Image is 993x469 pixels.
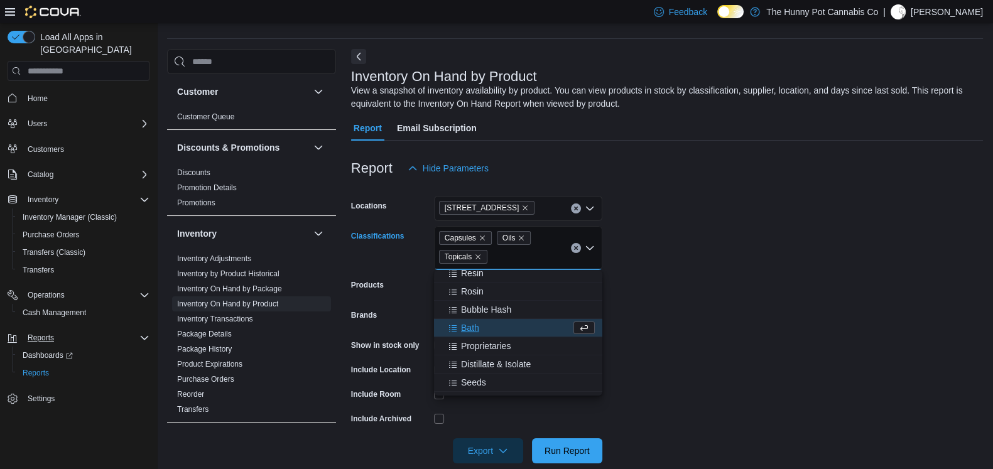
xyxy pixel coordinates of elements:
span: Proprietaries [461,340,511,352]
span: Inventory On Hand by Product [177,299,278,309]
span: Inventory by Product Historical [177,269,279,279]
span: Inventory Transactions [177,314,253,324]
span: Home [28,94,48,104]
label: Show in stock only [351,340,420,350]
button: Home [3,89,155,107]
span: Report [354,116,382,141]
span: Promotion Details [177,183,237,193]
span: Catalog [28,170,53,180]
span: Transfers [177,404,209,414]
span: Customer Queue [177,112,234,122]
button: Resin [434,264,602,283]
span: Transfers [23,265,54,275]
a: Promotions [177,198,215,207]
a: Customers [23,142,69,157]
button: Rosin [434,283,602,301]
span: Load All Apps in [GEOGRAPHIC_DATA] [35,31,149,56]
p: | [883,4,886,19]
span: Capsules [445,232,476,244]
span: Capsules [439,231,492,245]
span: Settings [23,391,149,406]
label: Products [351,280,384,290]
span: Discounts [177,168,210,178]
button: Transfers (Classic) [13,244,155,261]
button: Inventory [177,227,308,240]
span: Oils [497,231,531,245]
a: Promotion Details [177,183,237,192]
a: Dashboards [18,348,78,363]
span: Product Expirations [177,359,242,369]
label: Include Location [351,365,411,375]
button: Remove Topicals from selection in this group [474,253,482,261]
button: Remove Oils from selection in this group [518,234,525,242]
button: Proprietary Vape Kits [434,392,602,410]
button: Customer [311,84,326,99]
span: Inventory On Hand by Package [177,284,282,294]
button: Next [351,49,366,64]
button: Remove Capsules from selection in this group [479,234,486,242]
span: Inventory Adjustments [177,254,251,264]
a: Inventory Transactions [177,315,253,323]
button: Customer [177,85,308,98]
span: Topicals [439,250,487,264]
span: Seeds [461,376,486,389]
h3: Inventory On Hand by Product [351,69,537,84]
h3: Report [351,161,393,176]
label: Brands [351,310,377,320]
span: Cash Management [23,308,86,318]
div: Marcus Lautenbach [891,4,906,19]
button: Settings [3,389,155,407]
span: Feedback [669,6,707,18]
span: Package History [177,344,232,354]
button: Clear input [571,203,581,213]
button: Cash Management [13,304,155,321]
span: Inventory Manager (Classic) [18,210,149,225]
a: Transfers [177,405,209,414]
button: Inventory Manager (Classic) [13,208,155,226]
span: Reports [23,368,49,378]
button: Reports [13,364,155,382]
a: Cash Management [18,305,91,320]
span: 1405 Carling Ave [439,201,535,215]
button: Purchase Orders [13,226,155,244]
span: Operations [28,290,65,300]
a: Inventory Adjustments [177,254,251,263]
button: Remove 1405 Carling Ave from selection in this group [521,204,529,212]
div: Customer [167,109,336,129]
span: Purchase Orders [18,227,149,242]
span: Users [28,119,47,129]
button: Reports [3,329,155,347]
img: Cova [25,6,81,18]
span: Purchase Orders [177,374,234,384]
button: Customers [3,140,155,158]
button: Users [23,116,52,131]
button: Catalog [23,167,58,182]
span: Reports [18,365,149,380]
span: Operations [23,288,149,303]
span: Dashboards [18,348,149,363]
span: Customers [23,141,149,157]
a: Discounts [177,168,210,177]
span: Bubble Hash [461,303,511,316]
button: Bubble Hash [434,301,602,319]
button: Seeds [434,374,602,392]
nav: Complex example [8,84,149,440]
h3: Discounts & Promotions [177,141,279,154]
label: Classifications [351,231,404,241]
button: Open list of options [585,203,595,213]
span: Promotions [177,198,215,208]
p: The Hunny Pot Cannabis Co [766,4,878,19]
span: [STREET_ADDRESS] [445,202,519,214]
div: Inventory [167,251,336,422]
span: Oils [502,232,516,244]
button: Inventory [23,192,63,207]
a: Purchase Orders [18,227,85,242]
span: Dark Mode [717,18,718,19]
span: Reports [23,330,149,345]
label: Locations [351,201,387,211]
button: Catalog [3,166,155,183]
a: Product Expirations [177,360,242,369]
a: Home [23,91,53,106]
span: Inventory [23,192,149,207]
span: Transfers (Classic) [23,247,85,257]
